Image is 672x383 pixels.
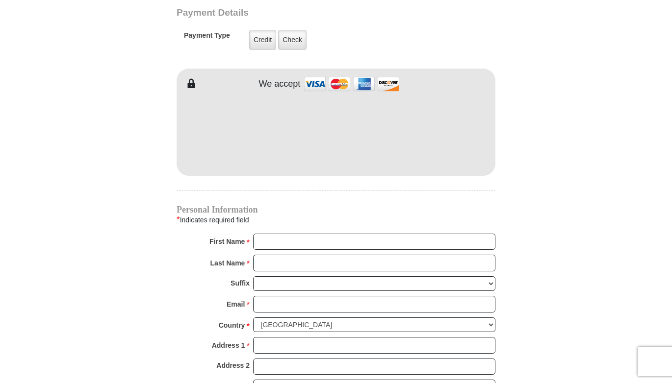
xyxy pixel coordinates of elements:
[209,235,245,248] strong: First Name
[210,256,245,270] strong: Last Name
[227,297,245,311] strong: Email
[177,206,495,214] h4: Personal Information
[184,31,230,45] h5: Payment Type
[231,276,250,290] strong: Suffix
[303,73,401,95] img: credit cards accepted
[177,7,427,19] h3: Payment Details
[212,338,245,352] strong: Address 1
[177,214,495,226] div: Indicates required field
[259,79,301,90] h4: We accept
[219,318,245,332] strong: Country
[249,30,276,50] label: Credit
[278,30,307,50] label: Check
[216,359,250,372] strong: Address 2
